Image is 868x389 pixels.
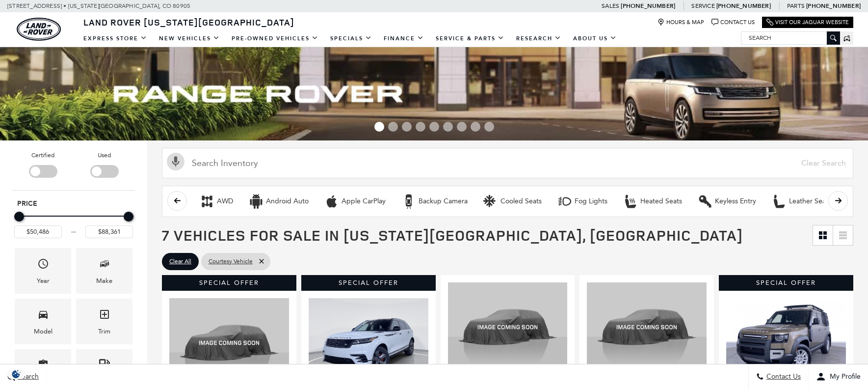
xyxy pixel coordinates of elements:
[249,194,263,209] div: Android Auto
[162,275,296,291] div: Special Offer
[416,122,425,132] span: Go to slide 4
[309,298,428,388] img: 2025 Land Rover Range Rover Velar Dynamic SE
[764,373,801,381] span: Contact Us
[99,306,110,326] span: Trim
[167,191,187,211] button: scroll left
[396,191,473,212] button: Backup CameraBackup Camera
[401,194,416,209] div: Backup Camera
[78,30,623,47] nav: Main Navigation
[828,191,848,211] button: scroll right
[99,255,110,276] span: Make
[621,2,675,10] a: [PHONE_NUMBER]
[37,306,49,326] span: Model
[378,30,430,47] a: Finance
[500,197,542,206] div: Cooled Seats
[7,2,190,9] a: [STREET_ADDRESS] • [US_STATE][GEOGRAPHIC_DATA], CO 80905
[587,282,707,372] img: 2025 Land Rover Defender 110 S
[12,150,135,190] div: Filter by Vehicle Type
[658,19,704,26] a: Hours & Map
[17,18,61,41] a: land-rover
[14,212,24,222] div: Minimum Price
[5,369,27,379] img: Opt-Out Icon
[698,194,712,209] div: Keyless Entry
[402,122,412,132] span: Go to slide 3
[217,197,233,206] div: AWD
[98,150,111,160] label: Used
[266,197,309,206] div: Android Auto
[14,208,133,238] div: Price
[711,19,755,26] a: Contact Us
[319,191,391,212] button: Apple CarPlayApple CarPlay
[557,194,572,209] div: Fog Lights
[719,275,853,291] div: Special Offer
[76,248,132,294] div: MakeMake
[31,150,54,160] label: Certified
[34,326,53,337] div: Model
[124,212,133,222] div: Maximum Price
[483,194,498,209] div: Cooled Seats
[448,282,568,372] img: 2025 Land Rover Defender 110 S
[83,16,294,28] span: Land Rover [US_STATE][GEOGRAPHIC_DATA]
[623,194,638,209] div: Heated Seats
[78,16,300,28] a: Land Rover [US_STATE][GEOGRAPHIC_DATA]
[5,369,27,379] section: Click to Open Cookie Consent Modal
[484,122,494,132] span: Go to slide 9
[243,191,314,212] button: Android AutoAndroid Auto
[692,191,762,212] button: Keyless EntryKeyless Entry
[826,373,861,381] span: My Profile
[98,326,110,337] div: Trim
[430,30,510,47] a: Service & Parts
[388,122,398,132] span: Go to slide 2
[162,148,853,178] input: Search Inventory
[772,194,787,209] div: Leather Seats
[153,30,226,47] a: New Vehicles
[809,364,868,389] button: Open user profile menu
[96,276,112,286] div: Make
[15,248,71,294] div: YearYear
[15,299,71,344] div: ModelModel
[17,199,130,208] h5: Price
[691,2,714,9] span: Service
[766,191,837,212] button: Leather SeatsLeather Seats
[471,122,480,132] span: Go to slide 8
[640,197,682,206] div: Heated Seats
[85,225,133,238] input: Maximum
[17,18,61,41] img: Land Rover
[726,298,846,388] img: 2025 Land Rover Defender 110 S
[37,357,49,377] span: Features
[789,197,831,206] div: Leather Seats
[766,19,849,26] a: Visit Our Jaguar Website
[716,2,771,10] a: [PHONE_NUMBER]
[162,225,743,245] span: 7 Vehicles for Sale in [US_STATE][GEOGRAPHIC_DATA], [GEOGRAPHIC_DATA]
[443,122,453,132] span: Go to slide 6
[478,191,547,212] button: Cooled SeatsCooled Seats
[552,191,613,212] button: Fog LightsFog Lights
[99,357,110,377] span: Fueltype
[37,255,49,276] span: Year
[342,197,386,206] div: Apple CarPlay
[741,32,840,44] input: Search
[374,122,384,132] span: Go to slide 1
[200,194,214,209] div: AWD
[324,194,339,209] div: Apple CarPlay
[602,2,619,9] span: Sales
[78,30,153,47] a: EXPRESS STORE
[76,299,132,344] div: TrimTrim
[806,2,861,10] a: [PHONE_NUMBER]
[167,153,184,170] svg: Click to toggle on voice search
[37,276,50,286] div: Year
[618,191,687,212] button: Heated SeatsHeated Seats
[169,255,191,268] span: Clear All
[209,255,253,268] span: Courtesy Vehicle
[429,122,439,132] span: Go to slide 5
[787,2,805,9] span: Parts
[419,197,468,206] div: Backup Camera
[510,30,567,47] a: Research
[14,225,62,238] input: Minimum
[169,298,289,388] img: 2025 Land Rover Range Rover Evoque S
[575,197,607,206] div: Fog Lights
[567,30,623,47] a: About Us
[194,191,238,212] button: AWDAWD
[324,30,378,47] a: Specials
[457,122,467,132] span: Go to slide 7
